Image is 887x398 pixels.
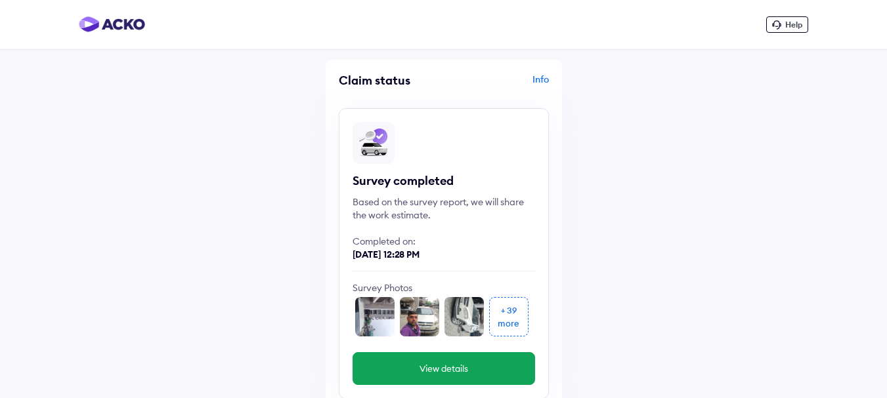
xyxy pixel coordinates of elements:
div: more [498,317,519,330]
div: [DATE] 12:28 PM [353,248,535,261]
button: View details [353,352,535,385]
span: Help [785,20,802,30]
img: roof [355,297,395,336]
div: + 39 [501,304,517,317]
img: fe_selfie [400,297,439,336]
img: front_left_corner [444,297,484,336]
div: Survey completed [353,173,535,189]
div: Based on the survey report, we will share the work estimate. [353,195,535,222]
div: Info [447,73,549,98]
div: Completed on: [353,235,535,248]
div: Survey Photos [353,281,535,294]
img: horizontal-gradient.png [79,16,145,32]
div: Claim status [339,73,441,88]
